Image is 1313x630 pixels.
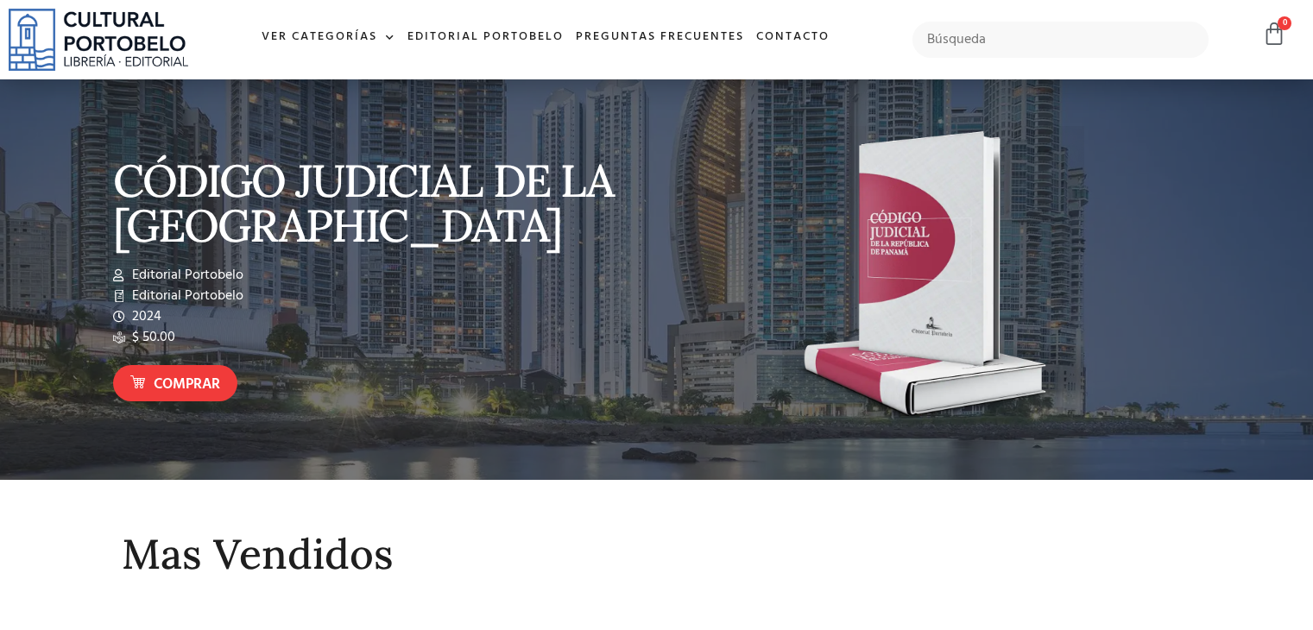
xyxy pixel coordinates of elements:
a: 0 [1262,22,1286,47]
p: CÓDIGO JUDICIAL DE LA [GEOGRAPHIC_DATA] [113,158,648,248]
span: Comprar [154,374,220,396]
h2: Mas Vendidos [122,532,1192,577]
span: $ 50.00 [128,327,175,348]
input: Búsqueda [912,22,1209,58]
a: Comprar [113,365,237,402]
span: Editorial Portobelo [128,265,243,286]
span: Editorial Portobelo [128,286,243,306]
a: Contacto [750,19,836,56]
span: 2024 [128,306,161,327]
a: Editorial Portobelo [401,19,570,56]
a: Preguntas frecuentes [570,19,750,56]
span: 0 [1278,16,1291,30]
a: Ver Categorías [256,19,401,56]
